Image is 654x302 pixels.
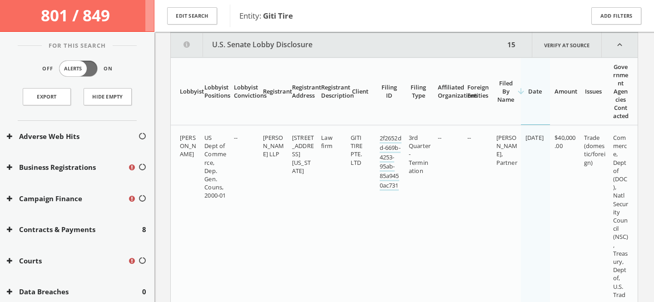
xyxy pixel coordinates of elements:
[496,134,518,167] span: [PERSON_NAME], Partner
[104,65,113,73] span: On
[321,83,340,99] div: Registrant Description
[84,88,132,105] button: Hide Empty
[7,193,128,204] button: Campaign Finance
[505,33,518,57] div: 15
[180,134,197,158] span: [PERSON_NAME]
[409,83,428,99] div: Filing Type
[321,134,332,150] span: Law firm
[380,134,401,191] a: 2f2652dd-669b-4253-95ab-85a9450ac731
[525,87,545,95] div: Date
[180,87,194,95] div: Lobbyist
[7,287,142,297] button: Data Breaches
[142,287,146,297] span: 0
[7,256,128,266] button: Courts
[351,87,370,95] div: Client
[516,87,525,96] i: arrow_downward
[42,41,113,50] span: For This Search
[467,134,471,142] span: --
[204,134,226,199] span: US Dept of Commerce, Dep. Gen. Couns, 2000-01
[496,79,515,104] div: Filed By Name
[239,10,293,21] span: Entity:
[263,87,282,95] div: Registrant
[7,162,128,173] button: Business Registrations
[467,83,486,99] div: Foreign Entities
[555,134,575,150] span: $40,000.00
[532,33,602,57] a: Verify at source
[7,131,138,142] button: Adverse Web Hits
[263,10,293,21] b: Giti Tire
[23,88,71,105] a: Export
[591,7,641,25] button: Add Filters
[7,224,142,235] button: Contracts & Payments
[525,134,544,142] span: [DATE]
[438,134,441,142] span: --
[584,134,605,167] span: Trade (domestic/foreign)
[42,65,53,73] span: Off
[263,134,284,158] span: [PERSON_NAME] LLP
[204,83,223,99] div: Lobbyist Positions
[351,134,363,167] span: GITI TIRE PTE. LTD
[409,134,431,175] span: 3rd Quarter - Termination
[234,134,238,142] span: --
[438,83,457,99] div: Affiliated Organizations
[142,224,146,235] span: 8
[292,83,311,99] div: Registrant Address
[167,7,217,25] button: Edit Search
[41,5,114,26] span: 801 / 849
[234,83,253,99] div: Lobbyist Convictions
[602,33,638,57] i: expand_less
[292,134,314,175] span: [STREET_ADDRESS][US_STATE]
[613,63,629,120] div: Government Agencies Contacted
[555,87,574,95] div: Amount
[171,33,505,57] button: U.S. Senate Lobby Disclosure
[584,87,603,95] div: Issues
[380,83,399,99] div: Filing ID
